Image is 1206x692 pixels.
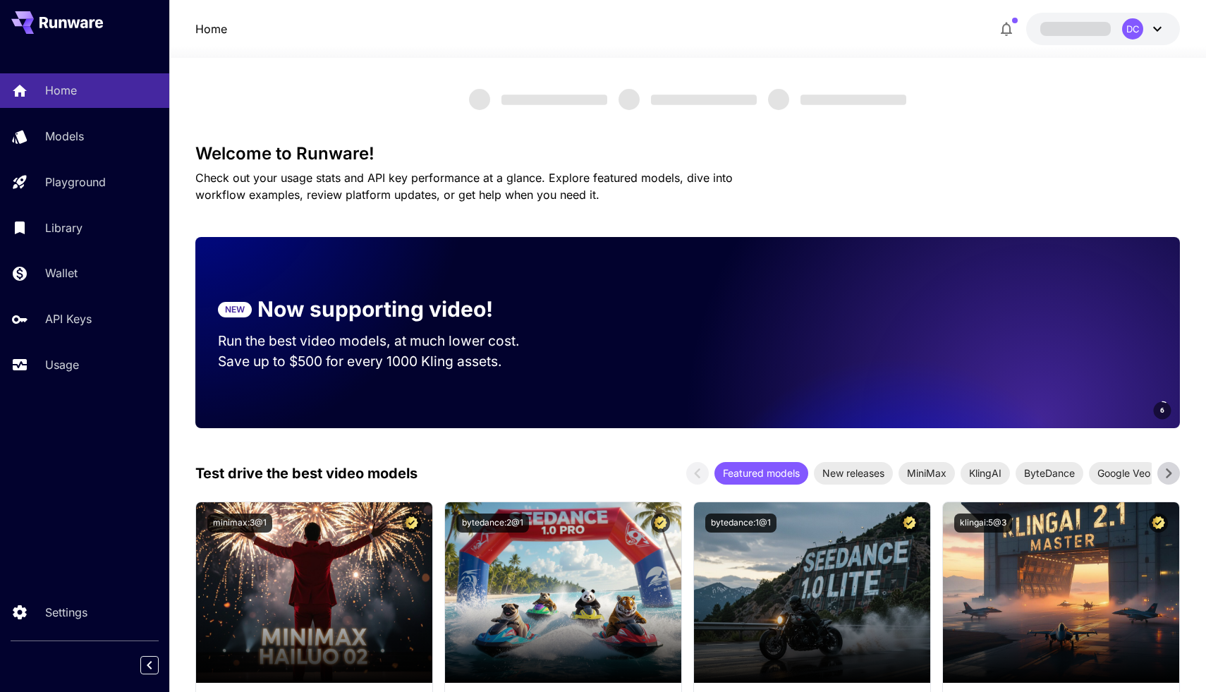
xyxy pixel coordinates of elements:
p: Wallet [45,265,78,281]
div: MiniMax [899,462,955,485]
img: alt [694,502,930,683]
div: Featured models [714,462,808,485]
button: Certified Model – Vetted for best performance and includes a commercial license. [402,514,421,533]
p: Models [45,128,84,145]
a: Home [195,20,227,37]
span: ByteDance [1016,466,1083,480]
p: Playground [45,174,106,190]
p: Test drive the best video models [195,463,418,484]
div: ByteDance [1016,462,1083,485]
p: Settings [45,604,87,621]
span: Featured models [714,466,808,480]
div: Google Veo [1089,462,1159,485]
span: 6 [1160,405,1164,415]
span: Check out your usage stats and API key performance at a glance. Explore featured models, dive int... [195,171,733,202]
p: Now supporting video! [257,293,493,325]
button: Collapse sidebar [140,656,159,674]
button: klingai:5@3 [954,514,1012,533]
button: Certified Model – Vetted for best performance and includes a commercial license. [900,514,919,533]
span: New releases [814,466,893,480]
span: Google Veo [1089,466,1159,480]
p: Home [45,82,77,99]
div: New releases [814,462,893,485]
button: bytedance:2@1 [456,514,529,533]
nav: breadcrumb [195,20,227,37]
img: alt [445,502,681,683]
div: Collapse sidebar [151,652,169,678]
p: Usage [45,356,79,373]
div: KlingAI [961,462,1010,485]
button: minimax:3@1 [207,514,272,533]
img: alt [196,502,432,683]
p: Save up to $500 for every 1000 Kling assets. [218,351,547,372]
h3: Welcome to Runware! [195,144,1181,164]
button: DC [1026,13,1180,45]
p: API Keys [45,310,92,327]
p: Run the best video models, at much lower cost. [218,331,547,351]
span: KlingAI [961,466,1010,480]
img: alt [943,502,1179,683]
div: DC [1122,18,1143,40]
p: Library [45,219,83,236]
span: MiniMax [899,466,955,480]
button: Certified Model – Vetted for best performance and includes a commercial license. [1149,514,1168,533]
button: Certified Model – Vetted for best performance and includes a commercial license. [651,514,670,533]
button: bytedance:1@1 [705,514,776,533]
p: NEW [225,303,245,316]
